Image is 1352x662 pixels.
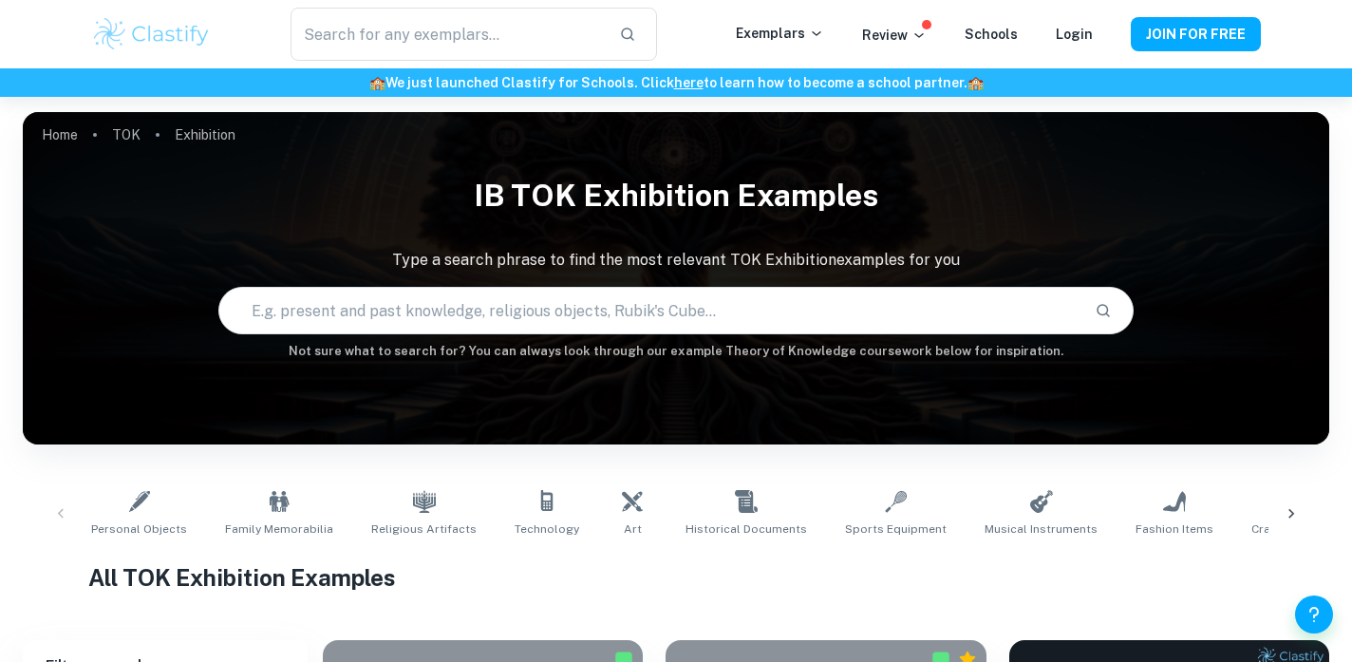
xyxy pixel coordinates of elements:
[23,249,1329,272] p: Type a search phrase to find the most relevant TOK Exhibition examples for you
[1131,17,1261,51] button: JOIN FOR FREE
[967,75,984,90] span: 🏫
[42,122,78,148] a: Home
[91,15,212,53] img: Clastify logo
[515,520,579,538] span: Technology
[845,520,947,538] span: Sports Equipment
[225,520,333,538] span: Family Memorabilia
[736,23,824,44] p: Exemplars
[88,560,1264,595] h1: All TOK Exhibition Examples
[112,122,141,148] a: TOK
[175,124,235,145] p: Exhibition
[291,8,604,61] input: Search for any exemplars...
[862,25,927,46] p: Review
[1295,596,1333,634] button: Help and Feedback
[674,75,704,90] a: here
[4,72,1348,93] h6: We just launched Clastify for Schools. Click to learn how to become a school partner.
[965,27,1018,42] a: Schools
[91,520,187,538] span: Personal Objects
[624,520,642,538] span: Art
[219,284,1079,337] input: E.g. present and past knowledge, religious objects, Rubik's Cube...
[369,75,385,90] span: 🏫
[23,342,1329,361] h6: Not sure what to search for? You can always look through our example Theory of Knowledge coursewo...
[985,520,1098,538] span: Musical Instruments
[1056,27,1093,42] a: Login
[23,165,1329,226] h1: IB TOK Exhibition examples
[1136,520,1213,538] span: Fashion Items
[371,520,477,538] span: Religious Artifacts
[685,520,807,538] span: Historical Documents
[1087,294,1119,327] button: Search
